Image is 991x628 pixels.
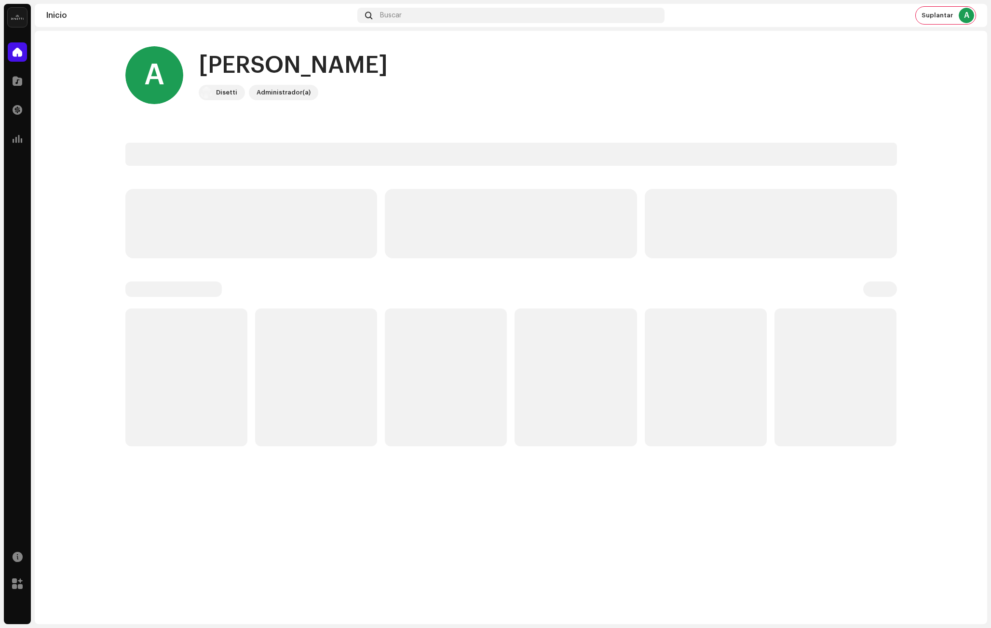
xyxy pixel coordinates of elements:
div: Inicio [46,12,353,19]
div: A [959,8,974,23]
div: A [125,46,183,104]
div: Disetti [216,87,237,98]
div: Administrador(a) [257,87,311,98]
span: Suplantar [922,12,953,19]
span: Buscar [380,12,402,19]
div: [PERSON_NAME] [199,50,388,81]
img: 02a7c2d3-3c89-4098-b12f-2ff2945c95ee [8,8,27,27]
img: 02a7c2d3-3c89-4098-b12f-2ff2945c95ee [201,87,212,98]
